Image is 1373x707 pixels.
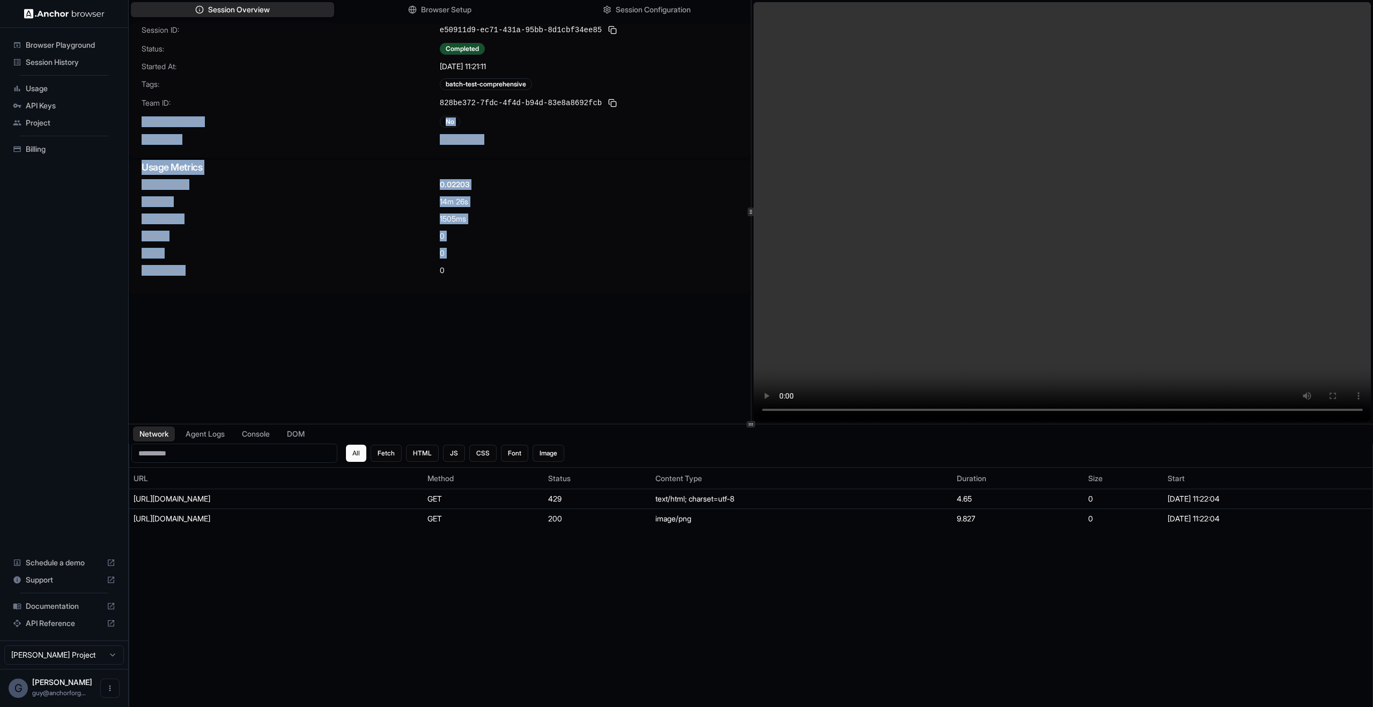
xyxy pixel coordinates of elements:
[26,557,102,568] span: Schedule a demo
[9,554,120,571] div: Schedule a demo
[9,679,28,698] div: G
[443,445,465,462] button: JS
[26,117,115,128] span: Project
[142,79,440,90] span: Tags:
[142,248,440,259] span: Steps:
[501,445,528,462] button: Font
[9,114,120,131] div: Project
[9,97,120,114] div: API Keys
[371,445,402,462] button: Fetch
[346,445,366,462] button: All
[9,598,120,615] div: Documentation
[142,116,440,127] span: Playground Mode:
[423,489,543,509] td: GET
[9,141,120,158] div: Billing
[142,134,440,145] span: Browser IP:
[533,445,564,462] button: Image
[406,445,439,462] button: HTML
[957,473,1080,484] div: Duration
[440,116,460,128] div: No
[9,571,120,588] div: Support
[440,134,482,145] span: Not available
[1168,473,1368,484] div: Start
[440,25,602,35] span: e50911d9-ec71-431a-95bb-8d1cbf34ee85
[26,575,102,585] span: Support
[440,43,485,55] div: Completed
[651,489,953,509] td: text/html; charset=utf-8
[1163,509,1372,529] td: [DATE] 11:22:04
[1084,489,1163,509] td: 0
[544,489,651,509] td: 429
[469,445,497,462] button: CSS
[32,689,86,697] span: guy@anchorforge.io
[9,615,120,632] div: API Reference
[423,509,543,529] td: GET
[26,144,115,154] span: Billing
[142,265,440,276] span: Proxy Bytes:
[548,473,647,484] div: Status
[440,98,602,108] span: 828be372-7fdc-4f4d-b94d-83e8a8692fcb
[134,513,294,524] div: https://www.wikimedia.org/static/images/wmf-logo.png
[1163,489,1372,509] td: [DATE] 11:22:04
[440,213,466,224] span: 1505 ms
[26,57,115,68] span: Session History
[142,213,440,224] span: Setup Time:
[440,265,445,276] span: 0
[544,509,651,529] td: 200
[9,36,120,54] div: Browser Playground
[1084,509,1163,529] td: 0
[32,677,92,687] span: Guy Ben Simhon
[142,43,440,54] span: Status:
[421,4,471,15] span: Browser Setup
[26,83,115,94] span: Usage
[134,473,419,484] div: URL
[953,509,1084,529] td: 9.827
[427,473,539,484] div: Method
[100,679,120,698] button: Open menu
[9,54,120,71] div: Session History
[9,80,120,97] div: Usage
[142,61,440,72] span: Started At:
[440,179,470,190] span: 0.02203
[440,196,468,207] span: 14m 26s
[655,473,948,484] div: Content Type
[179,426,231,441] button: Agent Logs
[26,100,115,111] span: API Keys
[26,40,115,50] span: Browser Playground
[616,4,691,15] span: Session Configuration
[651,509,953,529] td: image/png
[1088,473,1159,484] div: Size
[440,248,445,259] span: 0
[26,618,102,629] span: API Reference
[142,160,738,175] h3: Usage Metrics
[953,489,1084,509] td: 4.65
[142,179,440,190] span: Credits Used:
[142,196,440,207] span: Duration:
[133,426,175,441] button: Network
[26,601,102,612] span: Documentation
[280,426,311,441] button: DOM
[142,231,440,241] span: Tokens:
[440,61,486,72] span: [DATE] 11:21:11
[208,4,270,15] span: Session Overview
[440,78,532,90] div: batch-test-comprehensive
[142,25,440,35] span: Session ID:
[24,9,105,19] img: Anchor Logo
[235,426,276,441] button: Console
[134,494,294,504] div: https://en.wikipedia.org/wiki/Special:Random
[142,98,440,108] span: Team ID:
[440,231,445,241] span: 0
